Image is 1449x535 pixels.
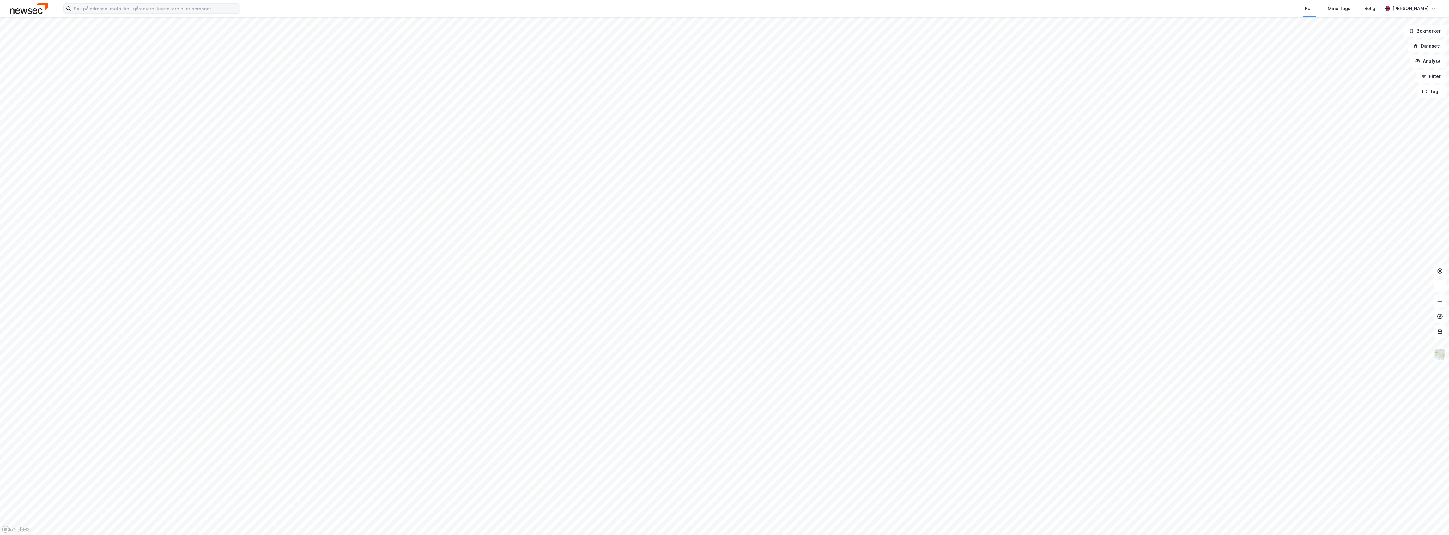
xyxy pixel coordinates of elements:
input: Søk på adresse, matrikkel, gårdeiere, leietakere eller personer [71,4,240,13]
img: newsec-logo.f6e21ccffca1b3a03d2d.png [10,3,48,14]
div: Mine Tags [1328,5,1351,12]
iframe: Chat Widget [1417,505,1449,535]
div: Bolig [1365,5,1376,12]
div: Kart [1305,5,1314,12]
div: [PERSON_NAME] [1393,5,1429,12]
